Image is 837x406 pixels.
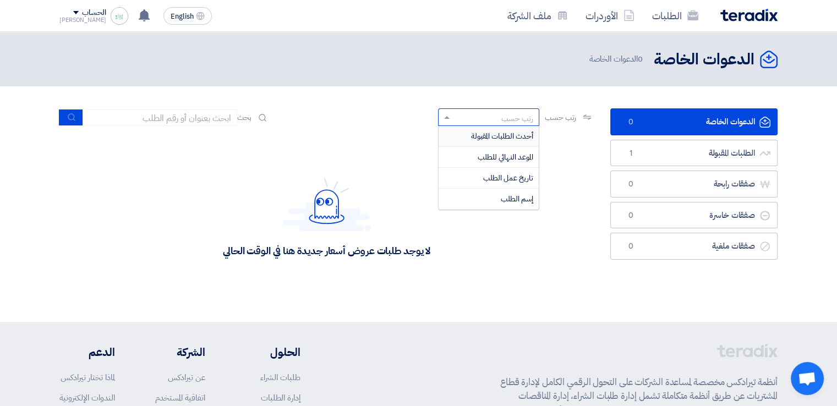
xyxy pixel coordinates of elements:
[624,117,637,128] span: 0
[478,151,533,163] span: الموعد النهائي للطلب
[59,344,115,360] li: الدعم
[545,112,576,123] span: رتب حسب
[261,392,300,404] a: إدارة الطلبات
[610,171,778,197] a: صفقات رابحة0
[610,140,778,167] a: الطلبات المقبولة1
[223,244,430,257] div: لا يوجد طلبات عروض أسعار جديدة هنا في الوقت الحالي
[624,148,637,159] span: 1
[501,193,533,205] span: إسم الطلب
[260,371,300,383] a: طلبات الشراء
[654,49,754,70] h2: الدعوات الخاصة
[59,17,106,23] div: [PERSON_NAME]
[720,9,778,21] img: Teradix logo
[111,7,128,25] img: images_1756193300225.png
[59,392,115,404] a: الندوات الإلكترونية
[610,233,778,260] a: صفقات ملغية0
[61,371,115,383] a: لماذا تختار تيرادكس
[577,3,643,29] a: الأوردرات
[237,112,251,123] span: بحث
[155,392,205,404] a: اتفاقية المستخدم
[283,178,371,231] img: Hello
[148,344,205,360] li: الشركة
[82,8,106,18] div: الحساب
[610,202,778,229] a: صفقات خاسرة0
[624,210,637,221] span: 0
[238,344,300,360] li: الحلول
[791,362,824,395] a: Open chat
[171,13,194,20] span: English
[471,130,533,142] span: أحدث الطلبات المقبولة
[83,109,237,126] input: ابحث بعنوان أو رقم الطلب
[501,113,533,124] div: رتب حسب
[499,3,577,29] a: ملف الشركة
[589,53,645,65] span: الدعوات الخاصة
[483,172,533,184] span: تاريخ عمل الطلب
[624,241,637,252] span: 0
[168,371,205,383] a: عن تيرادكس
[163,7,212,25] button: English
[624,179,637,190] span: 0
[638,53,643,65] span: 0
[643,3,707,29] a: الطلبات
[610,108,778,135] a: الدعوات الخاصة0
